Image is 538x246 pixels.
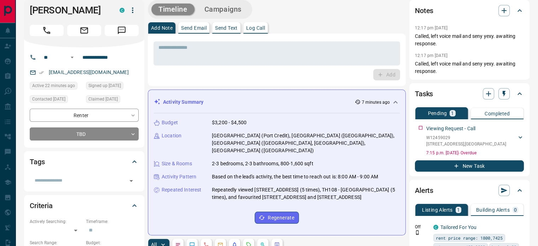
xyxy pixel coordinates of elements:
[151,25,173,30] p: Add Note
[415,185,433,196] h2: Alerts
[151,4,195,15] button: Timeline
[30,218,82,225] p: Actively Searching:
[415,2,524,19] div: Notes
[30,127,139,141] div: TBD
[422,207,453,212] p: Listing Alerts
[415,230,420,235] svg: Push Notification Only
[212,173,378,181] p: Based on the lead's activity, the best time to reach out is: 8:00 AM - 9:00 AM
[415,85,524,102] div: Tasks
[415,33,524,47] p: Called, left voice mail and seny yexy. awaiting response.
[415,60,524,75] p: Called, left voice mail and seny yexy. awaiting response.
[32,96,65,103] span: Contacted [DATE]
[88,96,118,103] span: Claimed [DATE]
[246,25,265,30] p: Log Call
[415,5,433,16] h2: Notes
[86,240,139,246] p: Budget:
[476,207,510,212] p: Building Alerts
[39,70,44,75] svg: Email Verified
[163,98,203,106] p: Activity Summary
[181,25,207,30] p: Send Email
[67,25,101,36] span: Email
[212,186,400,201] p: Repeatedly viewed [STREET_ADDRESS] (5 times), TH108 - [GEOGRAPHIC_DATA] (5 times), and favourited...
[415,25,447,30] p: 12:17 pm [DATE]
[433,225,438,230] div: condos.ca
[86,82,139,92] div: Sun Oct 12 2025
[126,176,136,186] button: Open
[30,25,64,36] span: Call
[457,207,460,212] p: 1
[426,133,524,149] div: W12459029[STREET_ADDRESS],[GEOGRAPHIC_DATA]
[415,224,429,230] p: Off
[162,186,201,194] p: Repeated Interest
[30,153,139,170] div: Tags
[162,160,192,167] p: Size & Rooms
[451,111,454,116] p: 1
[362,99,390,105] p: 7 minutes ago
[49,69,129,75] a: [EMAIL_ADDRESS][DOMAIN_NAME]
[215,25,238,30] p: Send Text
[30,200,53,211] h2: Criteria
[30,5,109,16] h1: [PERSON_NAME]
[426,135,506,141] p: W12459029
[426,150,524,156] p: 7:15 p.m. [DATE] - Overdue
[30,156,45,167] h2: Tags
[440,224,476,230] a: Tailored For You
[30,82,82,92] div: Mon Oct 13 2025
[212,160,313,167] p: 2-3 bedrooms, 2-3 bathrooms, 800-1,600 sqft
[255,212,299,224] button: Regenerate
[68,53,76,62] button: Open
[415,160,524,172] button: New Task
[162,132,181,139] p: Location
[415,88,433,99] h2: Tasks
[32,82,75,89] span: Active 22 minutes ago
[88,82,121,89] span: Signed up [DATE]
[162,119,178,126] p: Budget
[30,95,82,105] div: Sun Oct 12 2025
[485,111,510,116] p: Completed
[212,132,400,154] p: [GEOGRAPHIC_DATA] (Port Credit), [GEOGRAPHIC_DATA] ([GEOGRAPHIC_DATA]), [GEOGRAPHIC_DATA] ([GEOGR...
[154,96,400,109] div: Activity Summary7 minutes ago
[428,111,447,116] p: Pending
[197,4,249,15] button: Campaigns
[426,125,475,132] p: Viewing Request - Call
[86,95,139,105] div: Sun Oct 12 2025
[120,8,125,13] div: condos.ca
[30,240,82,246] p: Search Range:
[426,141,506,147] p: [STREET_ADDRESS] , [GEOGRAPHIC_DATA]
[105,25,139,36] span: Message
[30,109,139,122] div: Renter
[514,207,517,212] p: 0
[86,218,139,225] p: Timeframe:
[415,53,447,58] p: 12:17 pm [DATE]
[212,119,247,126] p: $3,200 - $4,500
[436,234,503,241] span: rent price range: 1800,7425
[30,197,139,214] div: Criteria
[415,182,524,199] div: Alerts
[162,173,196,181] p: Activity Pattern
